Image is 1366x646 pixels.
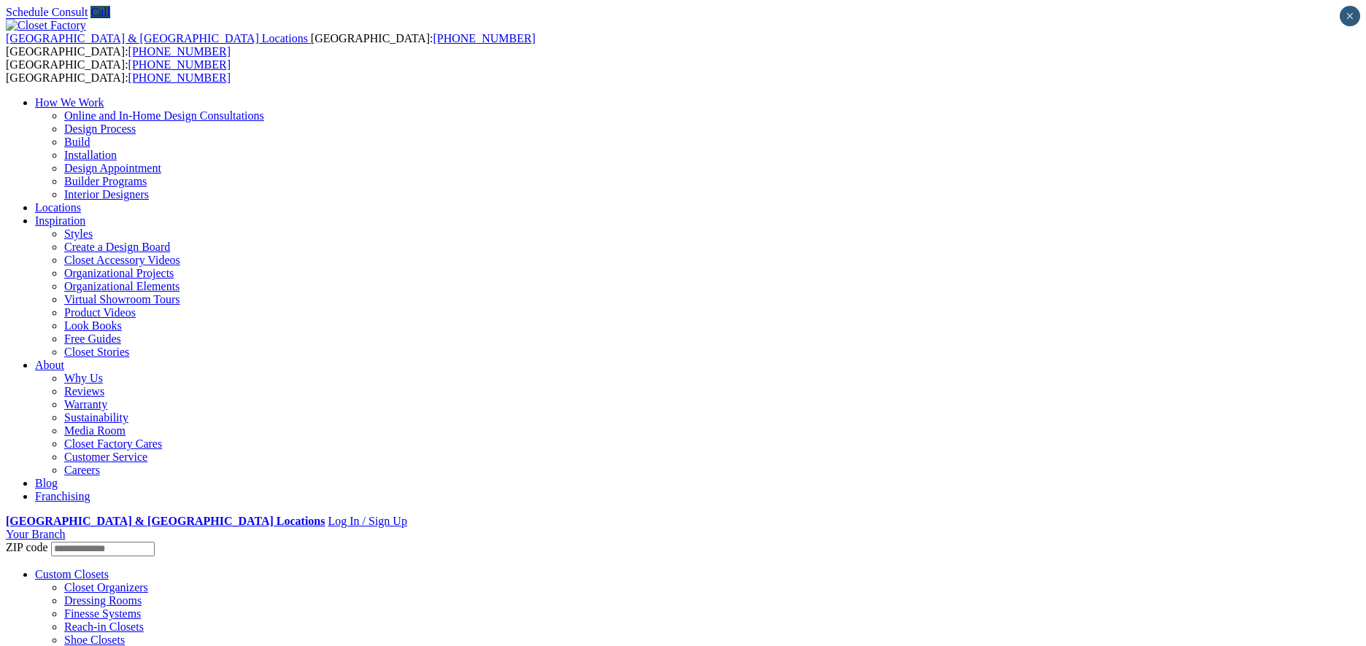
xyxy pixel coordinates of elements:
[6,32,308,44] span: [GEOGRAPHIC_DATA] & [GEOGRAPHIC_DATA] Locations
[6,58,231,84] span: [GEOGRAPHIC_DATA]: [GEOGRAPHIC_DATA]:
[35,568,109,580] a: Custom Closets
[64,620,144,633] a: Reach-in Closets
[64,464,100,476] a: Careers
[64,581,148,594] a: Closet Organizers
[64,175,147,187] a: Builder Programs
[6,32,311,44] a: [GEOGRAPHIC_DATA] & [GEOGRAPHIC_DATA] Locations
[64,227,93,240] a: Styles
[64,451,147,463] a: Customer Service
[6,19,86,32] img: Closet Factory
[64,385,104,397] a: Reviews
[64,280,180,292] a: Organizational Elements
[64,293,180,306] a: Virtual Showroom Tours
[64,136,90,148] a: Build
[64,634,125,646] a: Shoe Closets
[64,607,141,620] a: Finesse Systems
[64,437,162,450] a: Closet Factory Cares
[6,32,536,58] span: [GEOGRAPHIC_DATA]: [GEOGRAPHIC_DATA]:
[64,319,122,332] a: Look Books
[35,201,81,214] a: Locations
[64,398,107,410] a: Warranty
[64,109,264,122] a: Online and In-Home Design Consultations
[6,541,48,553] span: ZIP code
[128,45,231,58] a: [PHONE_NUMBER]
[35,96,104,109] a: How We Work
[35,359,64,371] a: About
[64,122,136,135] a: Design Process
[64,306,136,319] a: Product Videos
[35,477,58,489] a: Blog
[6,6,88,18] a: Schedule Consult
[64,332,121,345] a: Free Guides
[64,411,128,424] a: Sustainability
[64,346,129,358] a: Closet Stories
[433,32,535,44] a: [PHONE_NUMBER]
[328,515,406,527] a: Log In / Sign Up
[6,515,325,527] a: [GEOGRAPHIC_DATA] & [GEOGRAPHIC_DATA] Locations
[128,71,231,84] a: [PHONE_NUMBER]
[64,149,117,161] a: Installation
[64,424,126,437] a: Media Room
[64,254,180,266] a: Closet Accessory Videos
[90,6,110,18] a: Call
[35,490,90,502] a: Franchising
[64,162,161,174] a: Design Appointment
[64,267,174,279] a: Organizational Projects
[128,58,231,71] a: [PHONE_NUMBER]
[64,594,142,607] a: Dressing Rooms
[64,241,170,253] a: Create a Design Board
[35,214,85,227] a: Inspiration
[6,528,65,540] a: Your Branch
[51,542,155,556] input: Enter your Zip code
[1340,6,1360,26] button: Close
[64,188,149,201] a: Interior Designers
[64,372,103,384] a: Why Us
